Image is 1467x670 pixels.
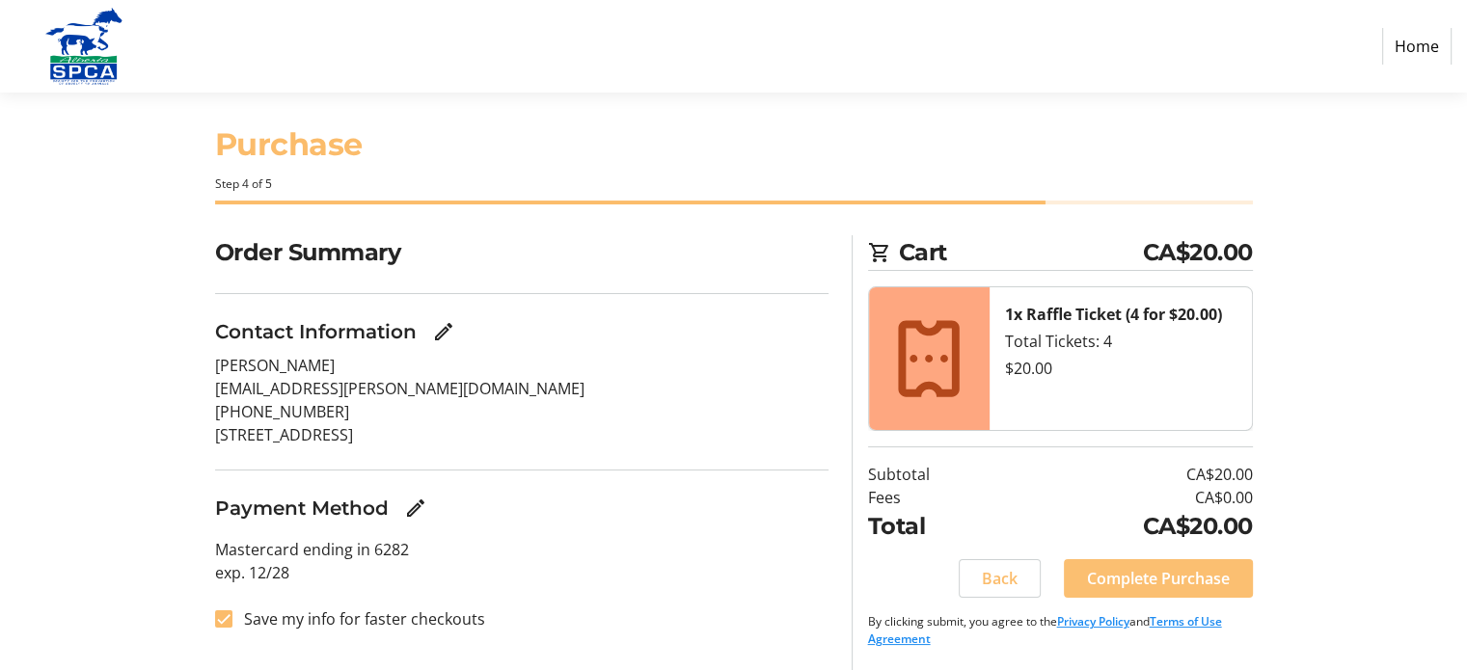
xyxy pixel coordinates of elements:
[215,538,829,584] p: Mastercard ending in 6282 exp. 12/28
[1005,330,1236,353] div: Total Tickets: 4
[1087,567,1230,590] span: Complete Purchase
[215,354,829,377] p: [PERSON_NAME]
[1057,613,1129,630] a: Privacy Policy
[868,486,1006,509] td: Fees
[215,494,389,523] h3: Payment Method
[215,235,829,270] h2: Order Summary
[215,121,1253,168] h1: Purchase
[396,489,435,527] button: Edit Payment Method
[868,463,1006,486] td: Subtotal
[215,423,829,446] p: [STREET_ADDRESS]
[868,509,1006,544] td: Total
[1382,28,1452,65] a: Home
[1006,509,1253,544] td: CA$20.00
[215,377,829,400] p: [EMAIL_ADDRESS][PERSON_NAME][DOMAIN_NAME]
[899,235,1143,270] span: Cart
[868,613,1253,648] p: By clicking submit, you agree to the and
[982,567,1018,590] span: Back
[1005,304,1222,325] strong: 1x Raffle Ticket (4 for $20.00)
[1006,463,1253,486] td: CA$20.00
[215,400,829,423] p: [PHONE_NUMBER]
[868,613,1222,647] a: Terms of Use Agreement
[959,559,1041,598] button: Back
[1006,486,1253,509] td: CA$0.00
[1005,357,1236,380] div: $20.00
[215,317,417,346] h3: Contact Information
[424,312,463,351] button: Edit Contact Information
[15,8,152,85] img: Alberta SPCA's Logo
[1064,559,1253,598] button: Complete Purchase
[232,607,485,630] label: Save my info for faster checkouts
[1143,235,1253,270] span: CA$20.00
[215,175,1253,193] div: Step 4 of 5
